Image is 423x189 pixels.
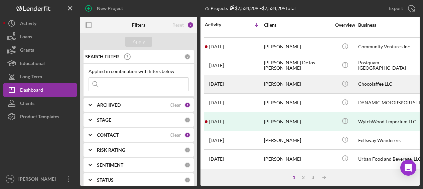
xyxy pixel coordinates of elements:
div: Overview [332,22,358,28]
b: CONTACT [97,132,119,138]
b: SENTIMENT [97,162,123,168]
div: [PERSON_NAME] [264,150,331,168]
button: Product Templates [3,110,77,123]
button: New Project [80,2,130,15]
text: ER [8,177,12,181]
button: Export [382,2,420,15]
div: [PERSON_NAME] [264,38,331,56]
button: Loans [3,30,77,43]
b: Filters [132,22,145,28]
div: 0 [184,177,190,183]
div: 1 [184,132,190,138]
div: Applied in combination with filters below [89,69,189,74]
div: [PERSON_NAME] De los [PERSON_NAME] [264,57,331,74]
time: 2025-07-08 18:12 [209,44,224,49]
div: Activity [205,22,234,27]
div: Long-Term [20,70,42,85]
div: Dashboard [20,83,43,98]
time: 2025-05-13 19:58 [209,119,224,124]
div: [PERSON_NAME] [264,94,331,112]
div: 2 [187,22,194,28]
b: RISK RATING [97,147,125,153]
div: 75 Projects • $7,534,209 Total [204,5,296,11]
time: 2025-04-30 16:10 [209,138,224,143]
div: 0 [184,54,190,60]
button: Apply [125,37,152,47]
div: 1 [184,102,190,108]
button: Educational [3,57,77,70]
div: Activity [20,17,36,32]
div: 1 [289,175,299,180]
div: Apply [133,37,145,47]
div: Loans [20,30,32,45]
div: 3 [308,175,317,180]
time: 2025-06-20 11:17 [209,81,224,87]
div: Clients [20,97,34,112]
time: 2025-05-19 21:39 [209,100,224,105]
button: ER[PERSON_NAME] [3,172,77,186]
div: Reset [172,22,184,28]
div: Grants [20,43,34,58]
div: 0 [184,117,190,123]
div: 0 [184,147,190,153]
b: ARCHIVED [97,102,121,108]
div: Export [389,2,403,15]
div: [PERSON_NAME] [264,113,331,130]
div: [PERSON_NAME] [264,75,331,93]
div: [PERSON_NAME] [264,169,331,186]
b: STAGE [97,117,111,123]
div: Client [264,22,331,28]
b: SEARCH FILTER [85,54,119,59]
button: Grants [3,43,77,57]
button: Clients [3,97,77,110]
div: Educational [20,57,45,72]
div: 0 [184,162,190,168]
time: 2025-04-29 15:14 [209,156,224,162]
div: Clear [170,102,181,108]
div: Clear [170,132,181,138]
time: 2025-07-04 18:38 [209,63,224,68]
div: $7,534,209 [228,5,258,11]
div: Product Templates [20,110,59,125]
div: New Project [97,2,123,15]
b: STATUS [97,177,114,183]
div: [PERSON_NAME] [17,172,60,187]
div: 2 [299,175,308,180]
div: Open Intercom Messenger [400,160,416,176]
button: Long-Term [3,70,77,83]
button: Activity [3,17,77,30]
button: Dashboard [3,83,77,97]
div: [PERSON_NAME] [264,131,331,149]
